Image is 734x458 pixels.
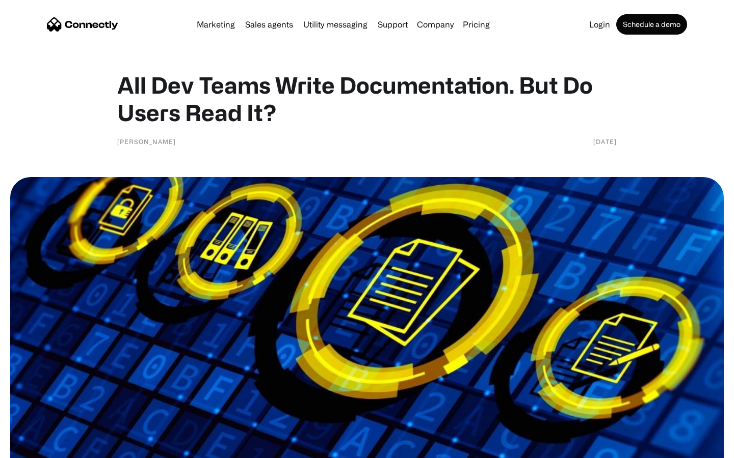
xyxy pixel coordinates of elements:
[616,14,687,35] a: Schedule a demo
[10,440,61,454] aside: Language selected: English
[117,71,617,126] h1: All Dev Teams Write Documentation. But Do Users Read It?
[299,20,372,28] a: Utility messaging
[117,136,176,147] div: [PERSON_NAME]
[374,20,412,28] a: Support
[193,20,239,28] a: Marketing
[47,17,118,32] a: home
[241,20,297,28] a: Sales agents
[459,20,494,28] a: Pricing
[20,440,61,454] ul: Language list
[593,136,617,147] div: [DATE]
[417,17,454,32] div: Company
[414,17,457,32] div: Company
[585,20,614,28] a: Login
